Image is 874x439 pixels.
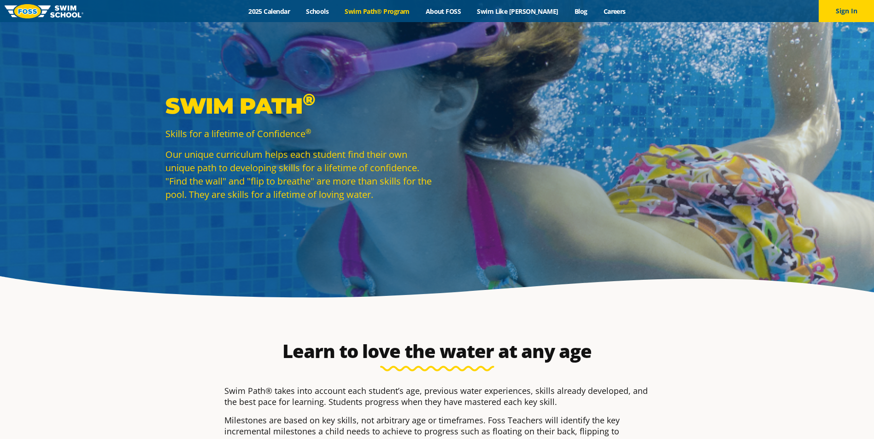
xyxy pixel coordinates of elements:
[5,4,83,18] img: FOSS Swim School Logo
[566,7,595,16] a: Blog
[165,148,433,201] p: Our unique curriculum helps each student find their own unique path to developing skills for a li...
[240,7,298,16] a: 2025 Calendar
[220,340,655,362] h2: Learn to love the water at any age
[303,89,315,110] sup: ®
[595,7,634,16] a: Careers
[298,7,337,16] a: Schools
[417,7,469,16] a: About FOSS
[337,7,417,16] a: Swim Path® Program
[469,7,567,16] a: Swim Like [PERSON_NAME]
[224,385,650,407] p: Swim Path® takes into account each student’s age, previous water experiences, skills already deve...
[165,127,433,140] p: Skills for a lifetime of Confidence
[305,127,311,136] sup: ®
[165,92,433,120] p: Swim Path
